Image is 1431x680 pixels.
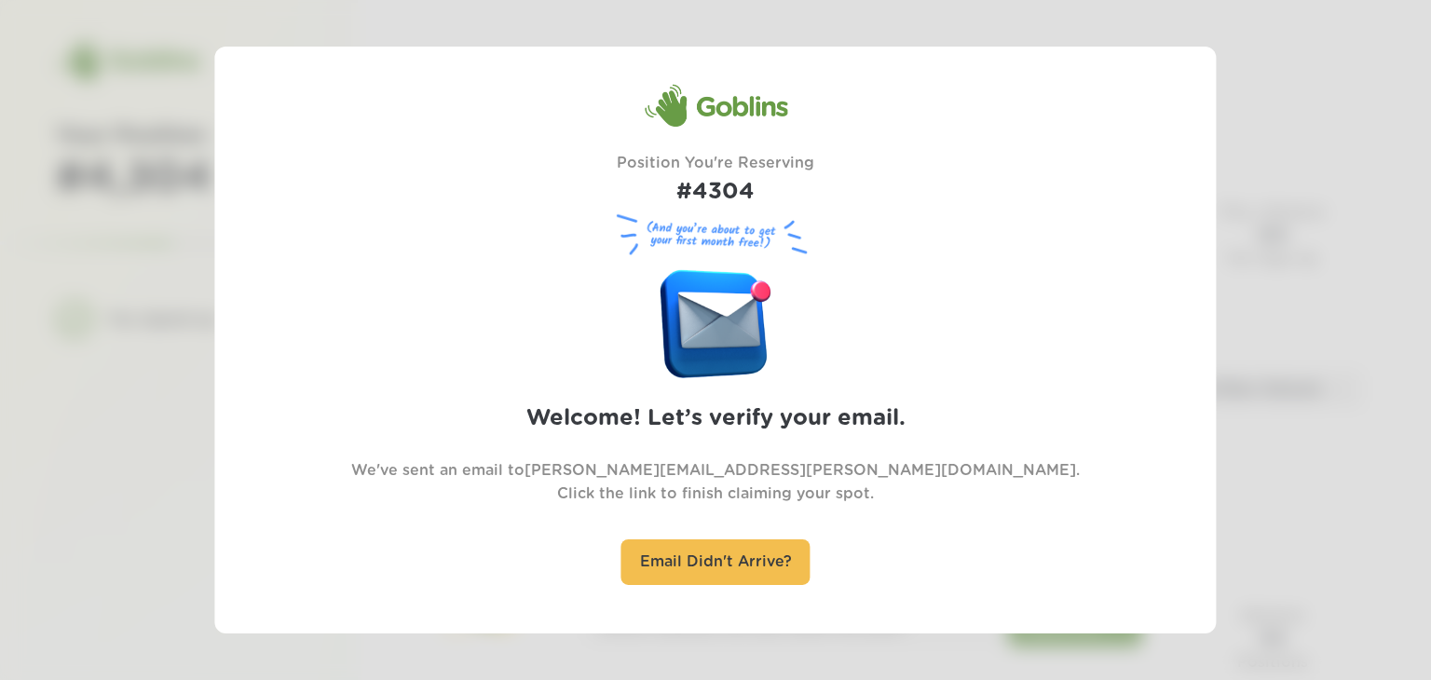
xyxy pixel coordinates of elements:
p: We've sent an email to [PERSON_NAME][EMAIL_ADDRESS][PERSON_NAME][DOMAIN_NAME] . Click the link to... [351,459,1080,506]
div: Email Didn't Arrive? [621,539,811,585]
h2: Welcome! Let’s verify your email. [526,401,906,436]
figure: (And you’re about to get your first month free!) [608,210,823,261]
div: Goblins [644,84,787,129]
div: Position You're Reserving [617,152,814,210]
h1: #4304 [617,175,814,210]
